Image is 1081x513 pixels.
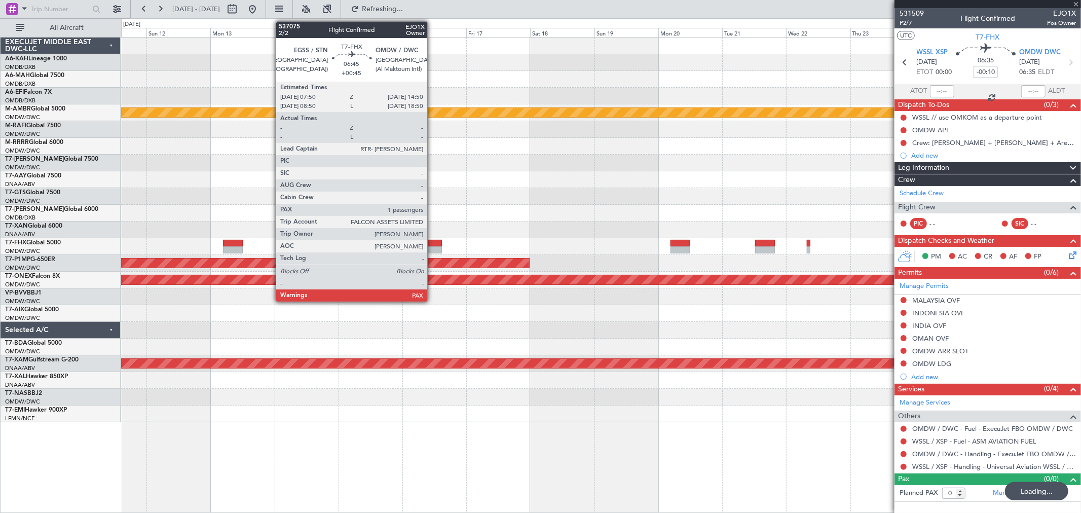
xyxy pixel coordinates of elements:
[5,106,31,112] span: M-AMBR
[910,218,927,229] div: PIC
[911,151,1076,160] div: Add new
[5,340,62,346] a: T7-BDAGlobal 5000
[1045,473,1059,484] span: (0/0)
[5,89,52,95] a: A6-EFIFalcon 7X
[5,139,29,145] span: M-RRRR
[912,138,1076,147] div: Crew: [PERSON_NAME] + [PERSON_NAME] + Areeda
[5,123,61,129] a: M-RAFIGlobal 7500
[912,334,949,343] div: OMAN OVF
[1048,86,1065,96] span: ALDT
[1019,48,1061,58] span: OMDW DWC
[5,374,26,380] span: T7-XAL
[5,63,35,71] a: OMDB/DXB
[5,223,28,229] span: T7-XAN
[1047,8,1076,19] span: EJO1X
[5,247,40,255] a: OMDW/DWC
[530,28,594,37] div: Sat 18
[5,281,40,288] a: OMDW/DWC
[5,156,64,162] span: T7-[PERSON_NAME]
[5,298,40,305] a: OMDW/DWC
[898,384,924,395] span: Services
[912,347,968,355] div: OMDW ARR SLOT
[5,223,62,229] a: T7-XANGlobal 6000
[898,411,920,422] span: Others
[5,190,60,196] a: T7-GTSGlobal 7500
[898,473,909,485] span: Pax
[5,206,98,212] a: T7-[PERSON_NAME]Global 6000
[5,231,35,238] a: DNAA/ABV
[5,357,79,363] a: T7-XAMGulfstream G-200
[5,89,24,95] span: A6-EFI
[146,28,210,37] div: Sun 12
[594,28,658,37] div: Sun 19
[900,281,949,291] a: Manage Permits
[5,80,35,88] a: OMDB/DXB
[898,99,949,111] span: Dispatch To-Dos
[976,32,1000,43] span: T7-FHX
[5,398,40,406] a: OMDW/DWC
[172,5,220,14] span: [DATE] - [DATE]
[339,28,402,37] div: Wed 15
[850,28,914,37] div: Thu 23
[5,56,67,62] a: A6-KAHLineage 1000
[5,381,35,389] a: DNAA/ABV
[402,28,466,37] div: Thu 16
[1045,267,1059,278] span: (0/6)
[917,57,938,67] span: [DATE]
[912,462,1076,471] a: WSSL / XSP - Handling - Universal Aviation WSSL / XSP
[658,28,722,37] div: Mon 20
[346,1,407,17] button: Refreshing...
[911,373,1076,381] div: Add new
[5,72,30,79] span: A6-MAH
[5,173,61,179] a: T7-AAYGlobal 7500
[5,173,27,179] span: T7-AAY
[900,19,924,27] span: P2/7
[898,267,922,279] span: Permits
[912,359,951,368] div: OMDW LDG
[912,450,1076,458] a: OMDW / DWC - Handling - ExecuJet FBO OMDW / DWC
[5,190,26,196] span: T7-GTS
[5,290,42,296] a: VP-BVVBBJ1
[11,20,110,36] button: All Aircraft
[1045,99,1059,110] span: (0/3)
[5,374,68,380] a: T7-XALHawker 850XP
[5,156,98,162] a: T7-[PERSON_NAME]Global 7500
[5,340,27,346] span: T7-BDA
[361,6,404,13] span: Refreshing...
[5,72,64,79] a: A6-MAHGlobal 7500
[5,114,40,121] a: OMDW/DWC
[5,180,35,188] a: DNAA/ABV
[900,189,944,199] a: Schedule Crew
[1038,67,1054,78] span: ELDT
[1012,218,1028,229] div: SIC
[5,273,60,279] a: T7-ONEXFalcon 8X
[466,28,530,37] div: Fri 17
[5,197,40,205] a: OMDW/DWC
[1034,252,1041,262] span: FP
[1045,383,1059,394] span: (0/4)
[1019,57,1040,67] span: [DATE]
[912,309,964,317] div: INDONESIA OVF
[900,8,924,19] span: 531509
[5,106,65,112] a: M-AMBRGlobal 5000
[912,296,960,305] div: MALAYSIA OVF
[5,56,28,62] span: A6-KAH
[5,130,40,138] a: OMDW/DWC
[936,67,952,78] span: 00:00
[5,139,63,145] a: M-RRRRGlobal 6000
[912,437,1036,446] a: WSSL / XSP - Fuel - ASM AVIATION FUEL
[5,123,26,129] span: M-RAFI
[5,348,40,355] a: OMDW/DWC
[275,28,339,37] div: Tue 14
[5,240,26,246] span: T7-FHX
[911,86,927,96] span: ATOT
[898,162,949,174] span: Leg Information
[5,273,32,279] span: T7-ONEX
[1031,219,1054,228] div: - -
[931,252,941,262] span: PM
[722,28,786,37] div: Tue 21
[900,398,950,408] a: Manage Services
[960,14,1015,24] div: Flight Confirmed
[1019,67,1035,78] span: 06:35
[912,321,946,330] div: INDIA OVF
